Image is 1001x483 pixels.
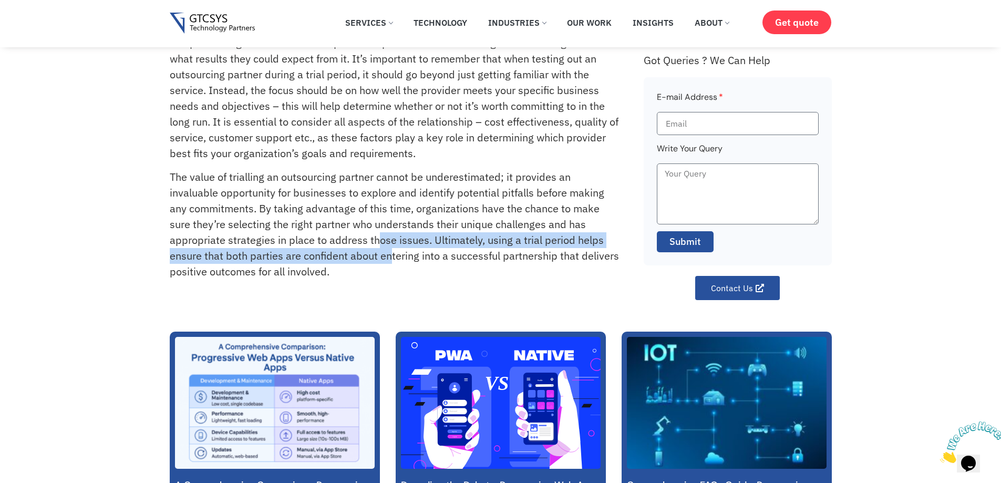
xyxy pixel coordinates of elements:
input: Email [657,112,819,135]
form: Faq Form [657,90,819,259]
a: A Comprehensive Comparison [175,337,375,469]
span: Submit [669,235,701,249]
a: Services [337,11,400,34]
a: Insights [625,11,682,34]
label: E-mail Address [657,90,723,112]
p: The value of trialling an outsourcing partner cannot be underestimated; it provides an invaluable... [170,169,620,280]
img: Gtcsys logo [170,13,255,34]
a: Technology [406,11,475,34]
img: Progressive Web Apps vs. Native Apps [399,325,601,481]
span: Get quote [775,17,819,28]
img: Chat attention grabber [4,4,69,46]
img: IOT [625,332,827,474]
a: Progressive Web Apps vs. Native Apps [401,337,601,469]
span: Contact Us [711,284,753,292]
img: A Comprehensive Comparison [173,335,375,470]
a: Get quote [762,11,831,34]
iframe: chat widget [936,417,1001,467]
div: Got Queries ? We Can Help [644,54,832,67]
label: Write Your Query [657,142,723,163]
a: Industries [480,11,554,34]
a: About [687,11,737,34]
a: Contact Us [695,276,780,300]
button: Submit [657,231,714,252]
a: Our Work [559,11,620,34]
a: IOT [627,337,827,469]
